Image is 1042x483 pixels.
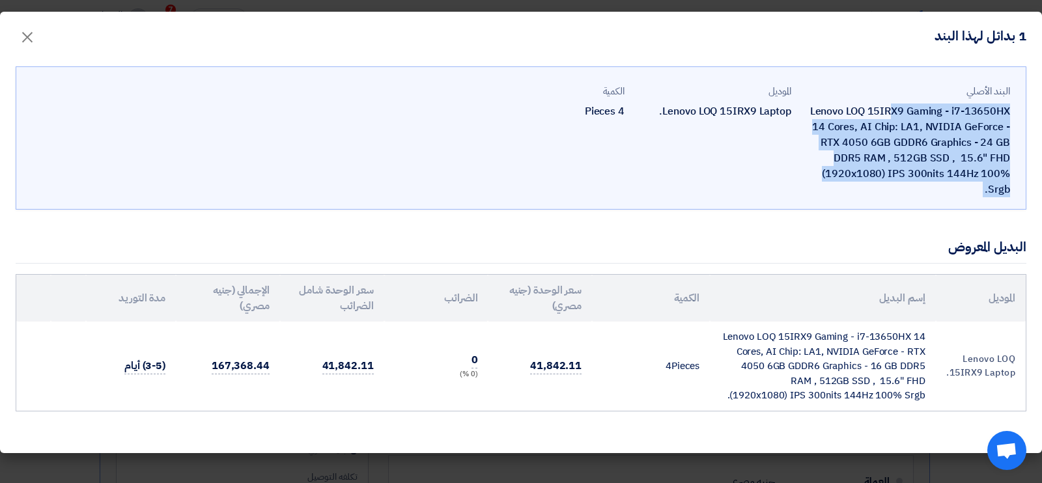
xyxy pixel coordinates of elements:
[9,21,46,47] button: Close
[935,27,1026,44] h4: 1 بدائل لهذا البند
[592,275,710,322] th: الكمية
[124,358,165,374] span: (3-5) أيام
[936,275,1026,322] th: الموديل
[802,84,1010,99] div: البند الأصلي
[710,275,935,322] th: إسم البديل
[530,358,582,374] span: 41,842.11
[710,322,935,411] td: Lenovo LOQ 15IRX9 Gaming - i7-13650HX 14 Cores, AI Chip: LA1, NVIDIA GeForce - RTX 4050 6GB GDDR6...
[635,84,791,99] div: الموديل
[488,275,592,322] th: سعر الوحدة (جنيه مصري)
[395,369,478,380] div: (0 %)
[322,358,374,374] span: 41,842.11
[472,352,478,368] span: 0
[20,17,35,56] span: ×
[635,103,791,119] div: Lenovo LOQ 15IRX9 Laptop.
[86,275,176,322] th: مدة التوريد
[948,237,1026,256] div: البديل المعروض
[280,275,384,322] th: سعر الوحدة شامل الضرائب
[468,103,625,119] div: 4 Pieces
[936,322,1026,411] td: Lenovo LOQ 15IRX9 Laptop.
[592,322,710,411] td: Pieces
[468,84,625,99] div: الكمية
[384,275,488,322] th: الضرائب
[666,359,671,373] span: 4
[212,358,270,374] span: 167,368.44
[987,431,1026,470] div: Open chat
[176,275,280,322] th: الإجمالي (جنيه مصري)
[802,103,1010,197] div: Lenovo LOQ 15IRX9 Gaming - i7-13650HX 14 Cores, AI Chip: LA1, NVIDIA GeForce - RTX 4050 6GB GDDR6...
